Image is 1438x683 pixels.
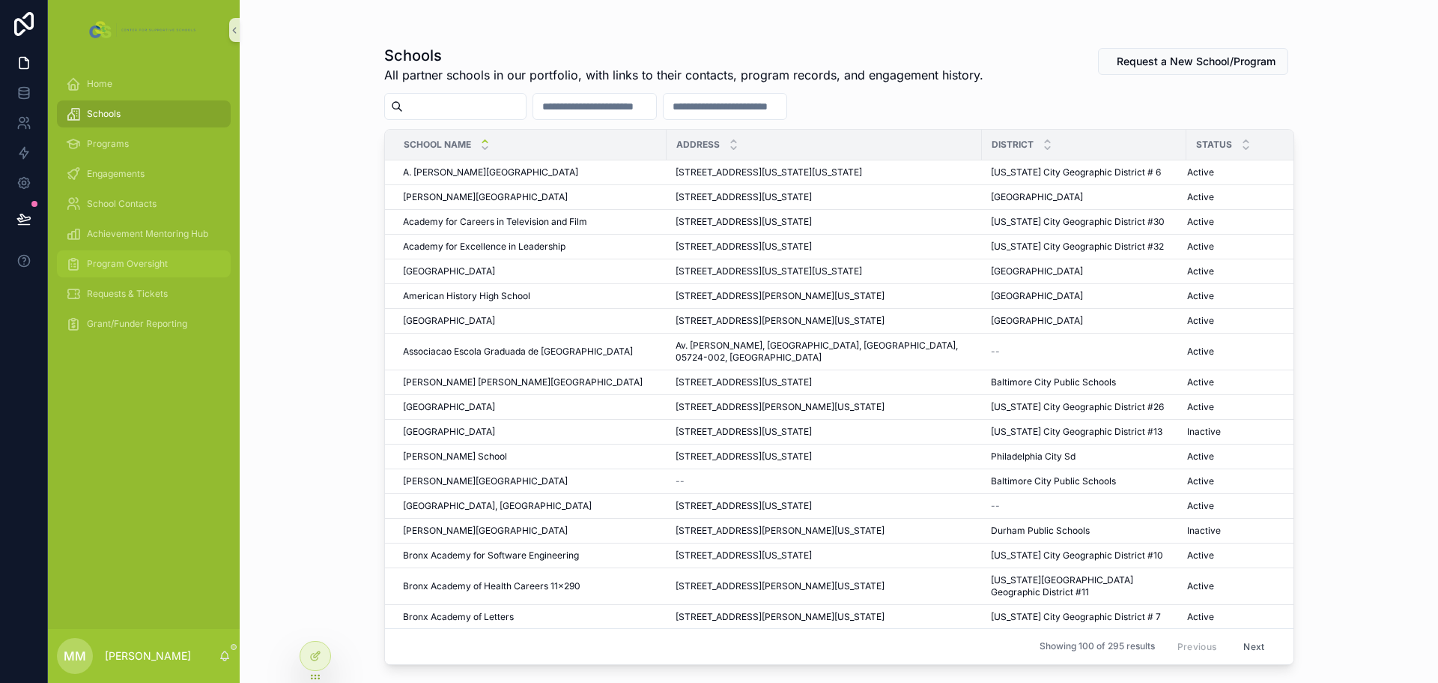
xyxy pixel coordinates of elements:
a: [STREET_ADDRESS][PERSON_NAME][US_STATE] [676,580,973,592]
button: Request a New School/Program [1098,48,1288,75]
span: [PERSON_NAME][GEOGRAPHIC_DATA] [403,191,568,203]
p: [PERSON_NAME] [105,649,191,664]
span: Home [87,78,112,90]
span: Active [1187,290,1214,302]
a: [STREET_ADDRESS][US_STATE] [676,376,973,388]
span: [STREET_ADDRESS][US_STATE] [676,550,812,562]
span: Active [1187,500,1214,512]
a: Active [1187,550,1287,562]
a: Active [1187,290,1287,302]
a: [US_STATE] City Geographic District #26 [991,401,1177,413]
a: Engagements [57,160,231,187]
a: Baltimore City Public Schools [991,376,1177,388]
a: Active [1187,166,1287,178]
a: Active [1187,265,1287,277]
span: [US_STATE] City Geographic District #32 [991,241,1164,253]
span: [STREET_ADDRESS][US_STATE] [676,241,812,253]
span: Address [676,139,720,151]
span: Active [1187,346,1214,358]
a: [US_STATE] City Geographic District # 7 [991,611,1177,623]
span: Active [1187,265,1214,277]
span: [GEOGRAPHIC_DATA] [991,265,1083,277]
a: Achievement Mentoring Hub [57,220,231,247]
span: [PERSON_NAME][GEOGRAPHIC_DATA] [403,525,568,537]
span: Active [1187,315,1214,327]
span: Active [1187,475,1214,487]
a: School Contacts [57,190,231,217]
span: School Contacts [87,198,157,210]
a: Active [1187,475,1287,487]
a: [US_STATE] City Geographic District #32 [991,241,1177,253]
a: Schools [57,100,231,127]
span: Associacao Escola Graduada de [GEOGRAPHIC_DATA] [403,346,633,358]
span: Bronx Academy for Software Engineering [403,550,579,562]
a: Program Oversight [57,250,231,277]
span: [STREET_ADDRESS][PERSON_NAME][US_STATE] [676,315,885,327]
a: -- [676,475,973,487]
span: [GEOGRAPHIC_DATA] [403,265,495,277]
a: Active [1187,451,1287,463]
span: Active [1187,611,1214,623]
span: [STREET_ADDRESS][PERSON_NAME][US_STATE] [676,290,885,302]
a: [US_STATE] City Geographic District # 6 [991,166,1177,178]
a: Active [1187,500,1287,512]
a: [PERSON_NAME] [PERSON_NAME][GEOGRAPHIC_DATA] [403,376,658,388]
span: All partner schools in our portfolio, with links to their contacts, program records, and engageme... [384,66,983,84]
a: [US_STATE] City Geographic District #30 [991,216,1177,228]
a: [STREET_ADDRESS][US_STATE] [676,191,973,203]
span: -- [991,346,1000,358]
a: [STREET_ADDRESS][PERSON_NAME][US_STATE] [676,611,973,623]
a: [GEOGRAPHIC_DATA] [991,265,1177,277]
span: Grant/Funder Reporting [87,318,187,330]
a: [STREET_ADDRESS][US_STATE][US_STATE] [676,166,973,178]
span: [PERSON_NAME] [PERSON_NAME][GEOGRAPHIC_DATA] [403,376,643,388]
span: [STREET_ADDRESS][US_STATE] [676,500,812,512]
a: Associacao Escola Graduada de [GEOGRAPHIC_DATA] [403,346,658,358]
a: -- [991,500,1177,512]
span: Philadelphia City Sd [991,451,1076,463]
span: [STREET_ADDRESS][US_STATE] [676,216,812,228]
a: Av. [PERSON_NAME], [GEOGRAPHIC_DATA], [GEOGRAPHIC_DATA], 05724-002, [GEOGRAPHIC_DATA] [676,340,973,364]
a: [GEOGRAPHIC_DATA] [403,426,658,438]
a: A. [PERSON_NAME][GEOGRAPHIC_DATA] [403,166,658,178]
a: Active [1187,241,1287,253]
a: [GEOGRAPHIC_DATA] [403,401,658,413]
span: [US_STATE] City Geographic District # 6 [991,166,1161,178]
span: [PERSON_NAME] School [403,451,507,463]
a: [GEOGRAPHIC_DATA] [403,265,658,277]
a: Programs [57,130,231,157]
span: [GEOGRAPHIC_DATA], [GEOGRAPHIC_DATA] [403,500,592,512]
span: Active [1187,550,1214,562]
span: Active [1187,241,1214,253]
a: [STREET_ADDRESS][US_STATE] [676,216,973,228]
span: [STREET_ADDRESS][PERSON_NAME][US_STATE] [676,401,885,413]
span: American History High School [403,290,530,302]
h1: Schools [384,45,983,66]
span: Baltimore City Public Schools [991,376,1116,388]
a: [GEOGRAPHIC_DATA] [991,191,1177,203]
a: Active [1187,346,1287,358]
a: Baltimore City Public Schools [991,475,1177,487]
span: Active [1187,191,1214,203]
a: [STREET_ADDRESS][PERSON_NAME][US_STATE] [676,525,973,537]
a: [GEOGRAPHIC_DATA] [991,290,1177,302]
a: [US_STATE] City Geographic District #13 [991,426,1177,438]
a: [GEOGRAPHIC_DATA] [991,315,1177,327]
span: [US_STATE] City Geographic District #26 [991,401,1164,413]
a: Philadelphia City Sd [991,451,1177,463]
a: Bronx Academy of Letters [403,611,658,623]
a: Active [1187,611,1287,623]
a: [STREET_ADDRESS][PERSON_NAME][US_STATE] [676,290,973,302]
a: [STREET_ADDRESS][US_STATE] [676,241,973,253]
a: Inactive [1187,426,1287,438]
a: Home [57,70,231,97]
a: Inactive [1187,525,1287,537]
span: District [992,139,1034,151]
span: [US_STATE] City Geographic District #10 [991,550,1163,562]
span: Requests & Tickets [87,288,168,300]
a: Academy for Excellence in Leadership [403,241,658,253]
span: [STREET_ADDRESS][US_STATE] [676,426,812,438]
span: [GEOGRAPHIC_DATA] [403,426,495,438]
span: [STREET_ADDRESS][PERSON_NAME][US_STATE] [676,580,885,592]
